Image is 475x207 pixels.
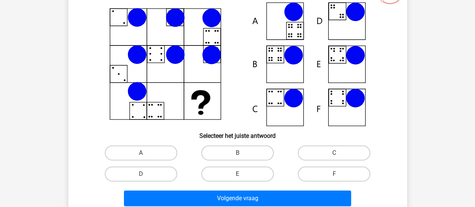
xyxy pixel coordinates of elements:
h6: Selecteer het juiste antwoord [80,126,395,139]
label: D [105,166,177,181]
button: Volgende vraag [124,190,351,206]
label: E [201,166,274,181]
label: A [105,145,177,160]
label: C [298,145,370,160]
label: B [201,145,274,160]
label: F [298,166,370,181]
